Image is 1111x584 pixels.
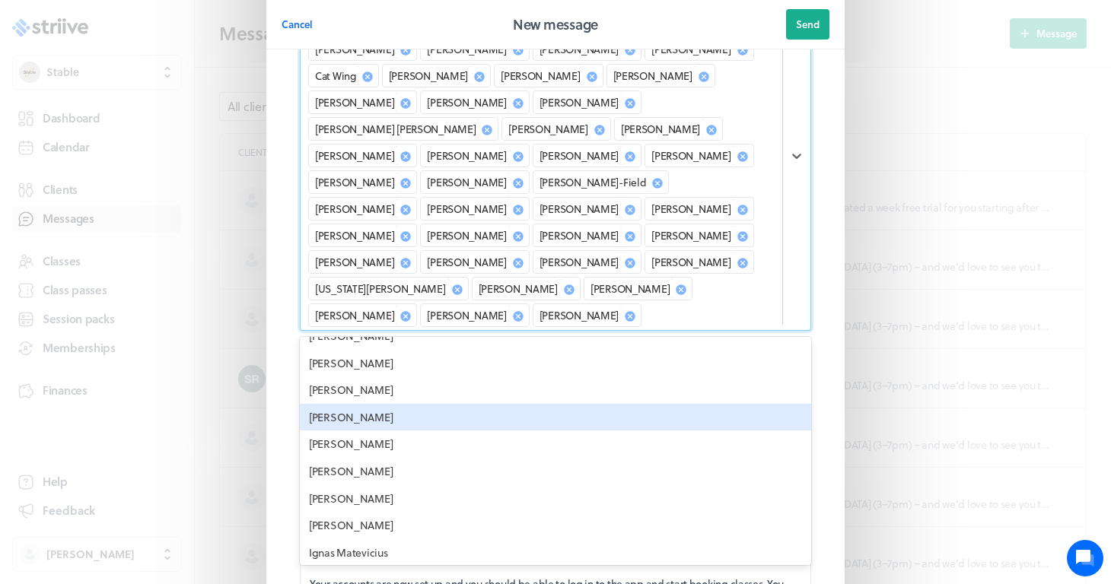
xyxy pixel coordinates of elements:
div: [PERSON_NAME] [310,93,396,112]
div: [PERSON_NAME] [300,512,811,539]
p: Find an answer quickly [21,236,284,255]
input: Search articles [44,262,272,292]
div: [PERSON_NAME] [310,252,396,271]
h1: Hi [PERSON_NAME] [23,74,282,98]
div: [PERSON_NAME] [586,279,672,298]
h2: We're here to help. Ask us anything! [23,101,282,150]
div: [US_STATE][PERSON_NAME] [310,279,448,298]
span: Send [796,17,820,31]
button: New conversation [24,177,281,208]
div: [PERSON_NAME] [422,93,508,112]
div: [PERSON_NAME] [310,199,396,218]
div: [PERSON_NAME] [310,146,396,165]
div: [PERSON_NAME] [647,252,733,271]
div: Ignas Matevicius [300,539,811,567]
div: [PERSON_NAME] [310,306,396,325]
div: [PERSON_NAME] [535,306,621,325]
div: [PERSON_NAME] [616,119,702,138]
span: New conversation [98,186,183,198]
div: Cat Wing [310,66,358,85]
div: [PERSON_NAME] [647,226,733,245]
div: [PERSON_NAME] [300,404,811,431]
div: [PERSON_NAME] [422,199,508,218]
div: [PERSON_NAME] [300,376,811,404]
div: [PERSON_NAME] [422,146,508,165]
div: [PERSON_NAME] [535,199,621,218]
button: Send [786,9,829,40]
iframe: gist-messenger-bubble-iframe [1067,540,1103,576]
div: [PERSON_NAME] [384,66,470,85]
span: Cancel [282,17,313,31]
div: [PERSON_NAME] [422,173,508,192]
div: [PERSON_NAME] [422,252,508,271]
div: [PERSON_NAME] [474,279,560,298]
div: [PERSON_NAME] [535,93,621,112]
div: [PERSON_NAME] [310,173,396,192]
div: [PERSON_NAME] [300,430,811,458]
button: Cancel [282,9,313,40]
div: [PERSON_NAME] [535,252,621,271]
div: [PERSON_NAME] [422,306,508,325]
div: [PERSON_NAME]-Field [535,173,649,192]
h2: New message [513,14,598,35]
div: [PERSON_NAME] [609,66,695,85]
div: [PERSON_NAME] [504,119,590,138]
div: [PERSON_NAME] [535,146,621,165]
div: [PERSON_NAME] [647,199,733,218]
div: [PERSON_NAME] [422,226,508,245]
div: [PERSON_NAME] [496,66,582,85]
div: [PERSON_NAME] [PERSON_NAME] [310,119,478,138]
div: [PERSON_NAME] [647,146,733,165]
div: [PERSON_NAME] [300,485,811,513]
div: [PERSON_NAME] [310,226,396,245]
div: [PERSON_NAME] [535,226,621,245]
div: [PERSON_NAME] [300,458,811,485]
div: [PERSON_NAME] [300,350,811,377]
